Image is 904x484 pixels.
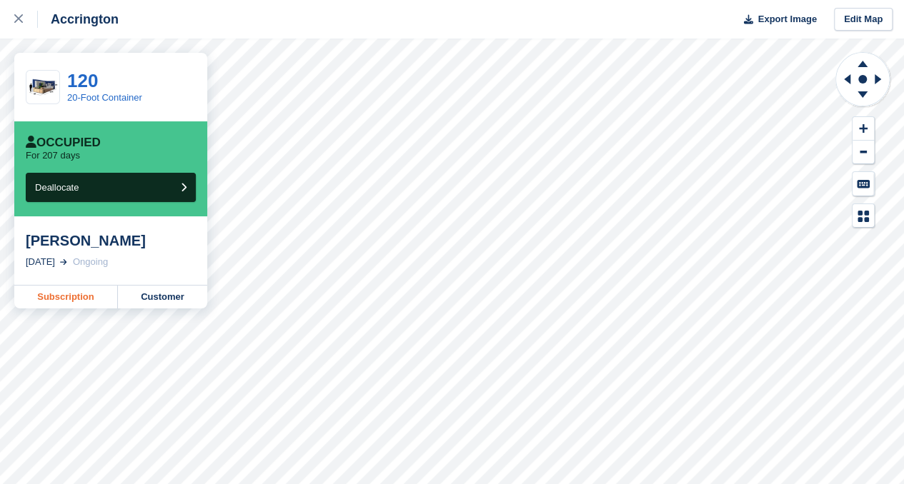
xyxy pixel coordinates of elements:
[853,204,874,228] button: Map Legend
[26,255,55,269] div: [DATE]
[26,136,101,150] div: Occupied
[67,92,142,103] a: 20-Foot Container
[26,150,80,161] p: For 207 days
[14,286,118,308] a: Subscription
[834,8,893,31] a: Edit Map
[758,12,816,26] span: Export Image
[735,8,817,31] button: Export Image
[60,259,67,265] img: arrow-right-light-icn-cde0832a797a2874e46488d9cf13f60e5c3a73dbe684e267c42b8395dfbc2abf.svg
[853,117,874,141] button: Zoom In
[26,232,196,249] div: [PERSON_NAME]
[35,182,79,193] span: Deallocate
[853,172,874,196] button: Keyboard Shortcuts
[26,75,59,100] img: 20-ft-container%20(12).jpg
[67,70,98,91] a: 120
[853,141,874,164] button: Zoom Out
[26,173,196,202] button: Deallocate
[118,286,207,308] a: Customer
[73,255,108,269] div: Ongoing
[38,11,119,28] div: Accrington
